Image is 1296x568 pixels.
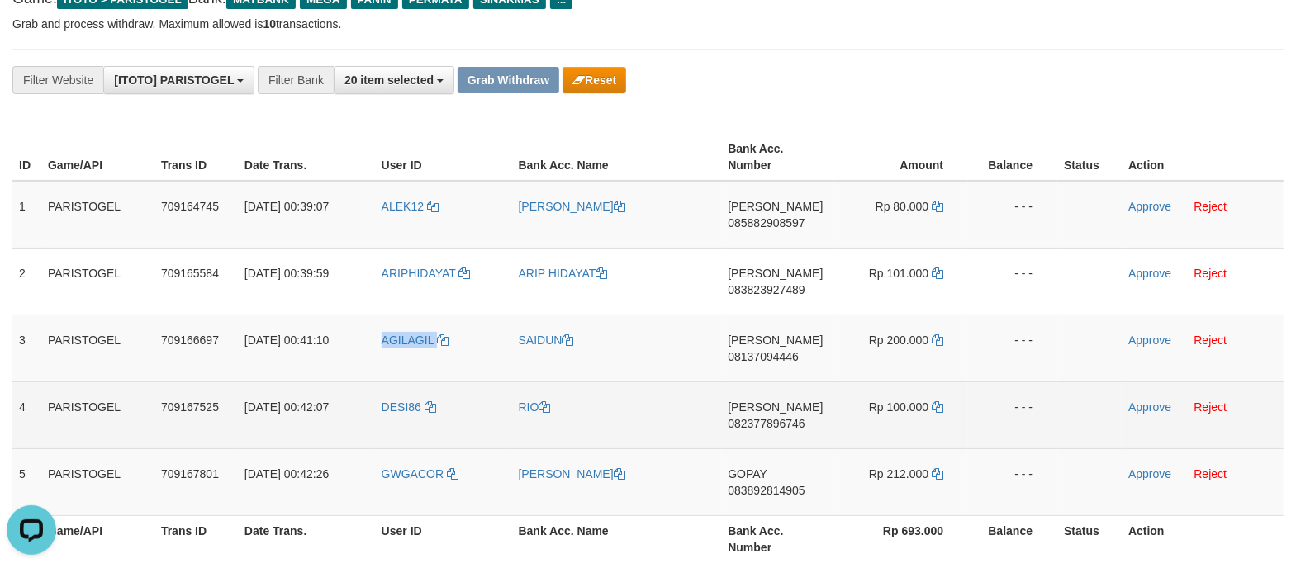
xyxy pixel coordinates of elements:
span: 709167525 [161,400,219,414]
td: 2 [12,248,41,315]
button: Open LiveChat chat widget [7,7,56,56]
a: Copy 100000 to clipboard [932,400,943,414]
span: [PERSON_NAME] [728,400,823,414]
td: - - - [968,448,1057,515]
th: Status [1057,515,1122,562]
a: Approve [1128,200,1171,213]
th: Trans ID [154,515,238,562]
a: Copy 80000 to clipboard [932,200,943,213]
a: Approve [1128,334,1171,347]
th: Bank Acc. Name [512,134,722,181]
span: ARIPHIDAYAT [382,267,456,280]
span: Copy 082377896746 to clipboard [728,417,805,430]
th: ID [12,134,41,181]
span: GWGACOR [382,467,444,480]
td: 5 [12,448,41,515]
div: Filter Bank [258,66,334,94]
a: ARIP HIDAYAT [519,267,608,280]
td: PARISTOGEL [41,381,154,448]
button: 20 item selected [334,66,454,94]
span: DESI86 [382,400,421,414]
th: Balance [968,515,1057,562]
span: [DATE] 00:39:07 [244,200,329,213]
td: - - - [968,181,1057,248]
span: Rp 101.000 [869,267,928,280]
span: [DATE] 00:41:10 [244,334,329,347]
p: Grab and process withdraw. Maximum allowed is transactions. [12,16,1284,32]
span: 709164745 [161,200,219,213]
a: Reject [1194,467,1227,480]
td: - - - [968,381,1057,448]
a: Approve [1128,467,1171,480]
span: Rp 212.000 [869,467,928,480]
a: Reject [1194,400,1227,414]
td: 4 [12,381,41,448]
th: Bank Acc. Name [512,515,722,562]
button: Reset [563,67,626,93]
th: Date Trans. [238,515,375,562]
td: 1 [12,181,41,248]
td: 3 [12,315,41,381]
a: Copy 212000 to clipboard [932,467,943,480]
td: - - - [968,315,1057,381]
a: Approve [1128,267,1171,280]
span: Copy 083892814905 to clipboard [728,484,805,497]
a: Reject [1194,200,1227,213]
span: GOPAY [728,467,767,480]
a: SAIDUN [519,334,574,347]
span: [PERSON_NAME] [728,267,823,280]
th: User ID [375,515,512,562]
span: Rp 100.000 [869,400,928,414]
a: DESI86 [382,400,436,414]
a: Copy 101000 to clipboard [932,267,943,280]
th: Action [1122,134,1284,181]
button: [ITOTO] PARISTOGEL [103,66,254,94]
span: [ITOTO] PARISTOGEL [114,73,234,87]
span: 20 item selected [344,73,434,87]
span: 709165584 [161,267,219,280]
a: ALEK12 [382,200,439,213]
th: Amount [834,134,968,181]
th: Status [1057,134,1122,181]
th: Rp 693.000 [834,515,968,562]
th: Balance [968,134,1057,181]
a: GWGACOR [382,467,458,480]
th: User ID [375,134,512,181]
td: PARISTOGEL [41,448,154,515]
a: Reject [1194,334,1227,347]
span: ALEK12 [382,200,424,213]
button: Grab Withdraw [458,67,559,93]
td: - - - [968,248,1057,315]
span: 709166697 [161,334,219,347]
th: Game/API [41,134,154,181]
td: PARISTOGEL [41,248,154,315]
td: PARISTOGEL [41,181,154,248]
span: [PERSON_NAME] [728,334,823,347]
span: 709167801 [161,467,219,480]
a: Approve [1128,400,1171,414]
th: Bank Acc. Number [721,134,834,181]
span: Copy 08137094446 to clipboard [728,350,799,363]
div: Filter Website [12,66,103,94]
th: Bank Acc. Number [721,515,834,562]
th: Date Trans. [238,134,375,181]
a: AGILAGIL [382,334,449,347]
span: [PERSON_NAME] [728,200,823,213]
a: [PERSON_NAME] [519,467,625,480]
span: Rp 80.000 [876,200,929,213]
span: [DATE] 00:42:26 [244,467,329,480]
a: Copy 200000 to clipboard [932,334,943,347]
td: PARISTOGEL [41,315,154,381]
span: [DATE] 00:42:07 [244,400,329,414]
th: Action [1122,515,1284,562]
a: ARIPHIDAYAT [382,267,471,280]
strong: 10 [263,17,276,31]
th: Trans ID [154,134,238,181]
span: [DATE] 00:39:59 [244,267,329,280]
th: Game/API [41,515,154,562]
a: Reject [1194,267,1227,280]
span: Copy 083823927489 to clipboard [728,283,805,296]
span: Rp 200.000 [869,334,928,347]
a: [PERSON_NAME] [519,200,625,213]
span: AGILAGIL [382,334,434,347]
